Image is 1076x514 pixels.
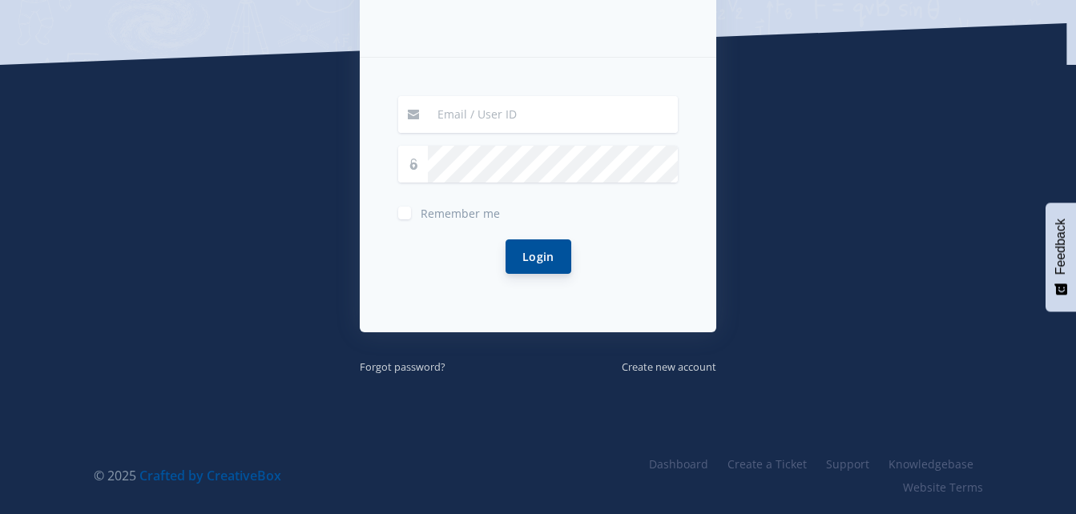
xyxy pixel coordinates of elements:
[622,357,716,375] a: Create new account
[139,467,281,484] a: Crafted by CreativeBox
[718,452,816,476] a: Create a Ticket
[893,476,983,499] a: Website Terms
[1054,219,1068,275] span: Feedback
[622,359,716,374] small: Create new account
[421,206,500,221] span: Remember me
[360,359,445,374] small: Forgot password?
[879,452,983,476] a: Knowledgebase
[360,357,445,375] a: Forgot password?
[1046,203,1076,311] button: Feedback - Show survey
[639,452,718,476] a: Dashboard
[428,96,678,133] input: Email / User ID
[816,452,879,476] a: Support
[94,466,526,485] div: © 2025
[889,456,973,472] span: Knowledgebase
[506,239,571,274] button: Login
